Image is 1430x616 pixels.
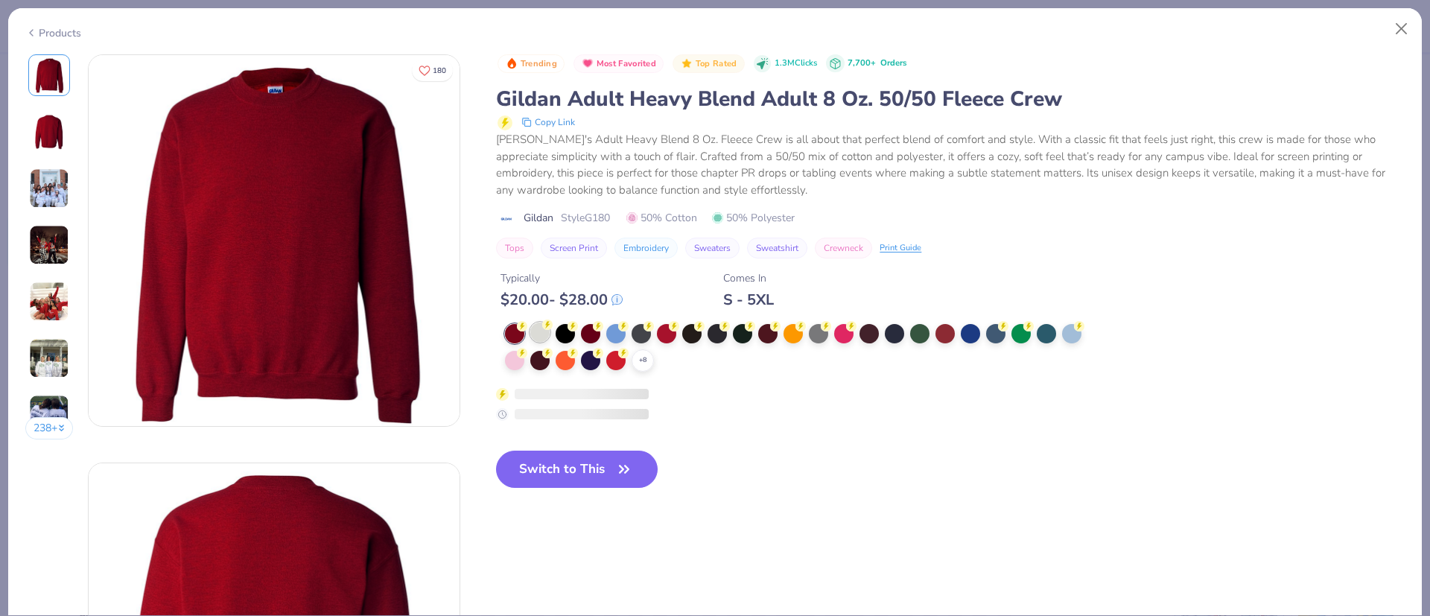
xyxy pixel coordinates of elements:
button: 238+ [25,417,74,439]
span: Style G180 [561,210,610,226]
button: Close [1388,15,1416,43]
button: Crewneck [815,238,872,258]
button: Badge Button [573,54,664,74]
img: Back [31,114,67,150]
div: Typically [500,270,623,286]
span: Trending [521,60,557,68]
button: copy to clipboard [517,113,579,131]
img: User generated content [29,168,69,209]
div: Gildan Adult Heavy Blend Adult 8 Oz. 50/50 Fleece Crew [496,85,1405,113]
img: Top Rated sort [681,57,693,69]
button: Embroidery [614,238,678,258]
img: User generated content [29,225,69,265]
img: User generated content [29,395,69,435]
div: [PERSON_NAME]'s Adult Heavy Blend 8 Oz. Fleece Crew is all about that perfect blend of comfort an... [496,131,1405,198]
span: Most Favorited [597,60,656,68]
button: Sweaters [685,238,740,258]
button: Switch to This [496,451,658,488]
img: brand logo [496,213,516,225]
button: Badge Button [498,54,565,74]
div: Comes In [723,270,774,286]
span: + 8 [639,355,646,366]
img: Front [31,57,67,93]
img: User generated content [29,282,69,322]
img: Trending sort [506,57,518,69]
button: Screen Print [541,238,607,258]
span: 180 [433,67,446,74]
span: Orders [880,57,906,69]
div: 7,700+ [848,57,906,70]
img: User generated content [29,338,69,378]
div: $ 20.00 - $ 28.00 [500,290,623,309]
span: Gildan [524,210,553,226]
img: Front [89,55,460,426]
button: Tops [496,238,533,258]
span: Top Rated [696,60,737,68]
span: 1.3M Clicks [775,57,817,70]
div: Print Guide [880,242,921,255]
div: Products [25,25,81,41]
button: Badge Button [673,54,744,74]
img: Most Favorited sort [582,57,594,69]
div: S - 5XL [723,290,774,309]
button: Like [412,60,453,81]
span: 50% Cotton [626,210,697,226]
button: Sweatshirt [747,238,807,258]
span: 50% Polyester [712,210,795,226]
